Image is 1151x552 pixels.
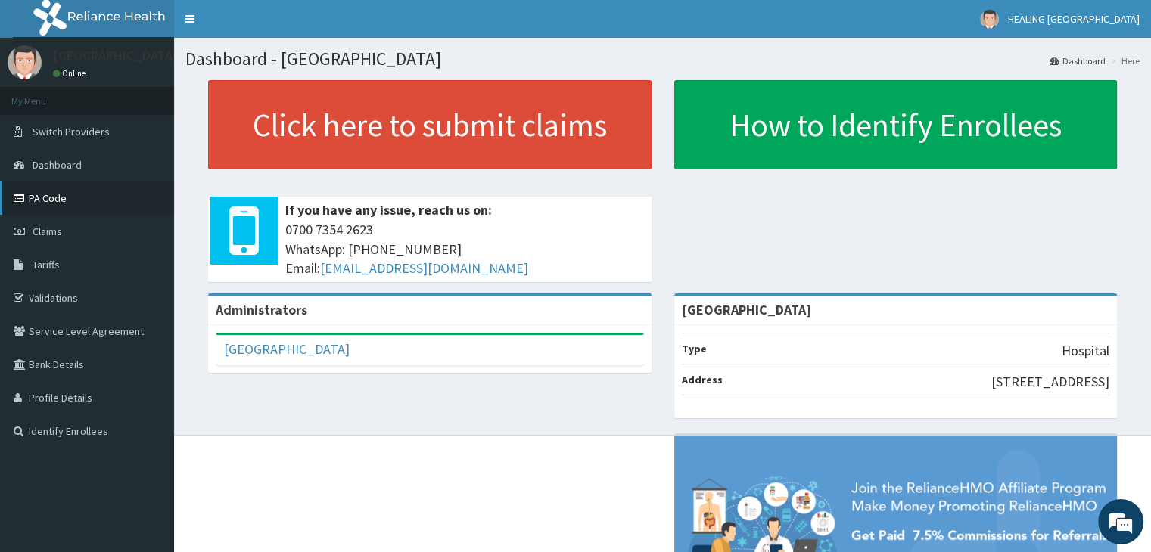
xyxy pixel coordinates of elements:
span: HEALING [GEOGRAPHIC_DATA] [1008,12,1140,26]
a: Dashboard [1050,54,1106,67]
li: Here [1107,54,1140,67]
a: Click here to submit claims [208,80,652,169]
span: Claims [33,225,62,238]
a: Online [53,68,89,79]
a: [EMAIL_ADDRESS][DOMAIN_NAME] [320,259,528,277]
strong: [GEOGRAPHIC_DATA] [682,301,811,318]
p: [STREET_ADDRESS] [991,372,1109,392]
b: Address [682,373,723,386]
a: [GEOGRAPHIC_DATA] [224,340,350,358]
p: Hospital [1062,341,1109,361]
b: If you have any issue, reach us on: [285,201,492,219]
img: User Image [8,45,42,79]
span: 0700 7354 2623 WhatsApp: [PHONE_NUMBER] Email: [285,220,644,278]
span: Switch Providers [33,125,110,138]
img: User Image [980,10,999,29]
b: Type [682,342,707,355]
p: [GEOGRAPHIC_DATA] [53,49,178,63]
b: Administrators [216,301,307,318]
h1: Dashboard - [GEOGRAPHIC_DATA] [185,49,1140,69]
span: Tariffs [33,258,60,271]
span: Dashboard [33,158,82,172]
a: How to Identify Enrollees [674,80,1118,169]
